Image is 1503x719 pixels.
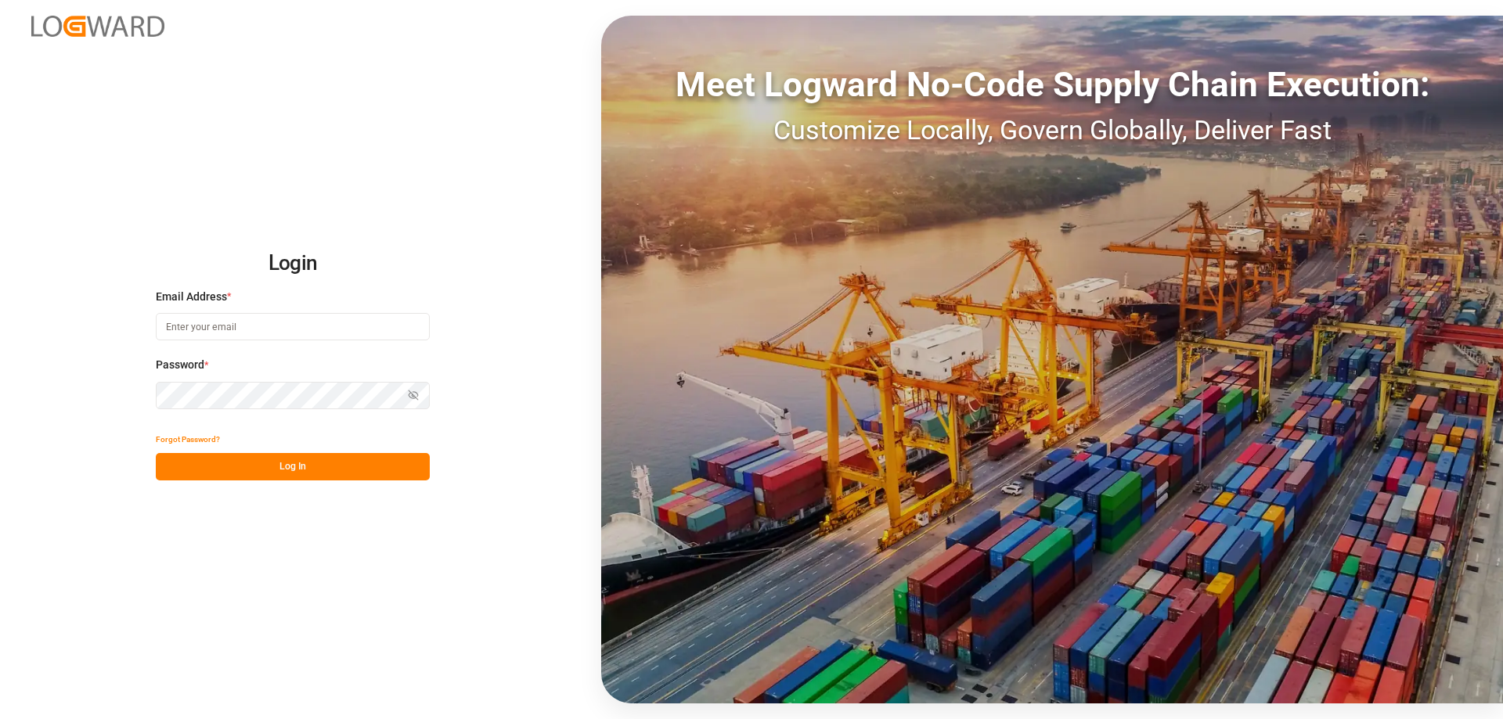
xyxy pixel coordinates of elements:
[31,16,164,37] img: Logward_new_orange.png
[601,110,1503,150] div: Customize Locally, Govern Globally, Deliver Fast
[156,357,204,373] span: Password
[601,59,1503,110] div: Meet Logward No-Code Supply Chain Execution:
[156,453,430,480] button: Log In
[156,239,430,289] h2: Login
[156,426,220,453] button: Forgot Password?
[156,313,430,340] input: Enter your email
[156,289,227,305] span: Email Address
